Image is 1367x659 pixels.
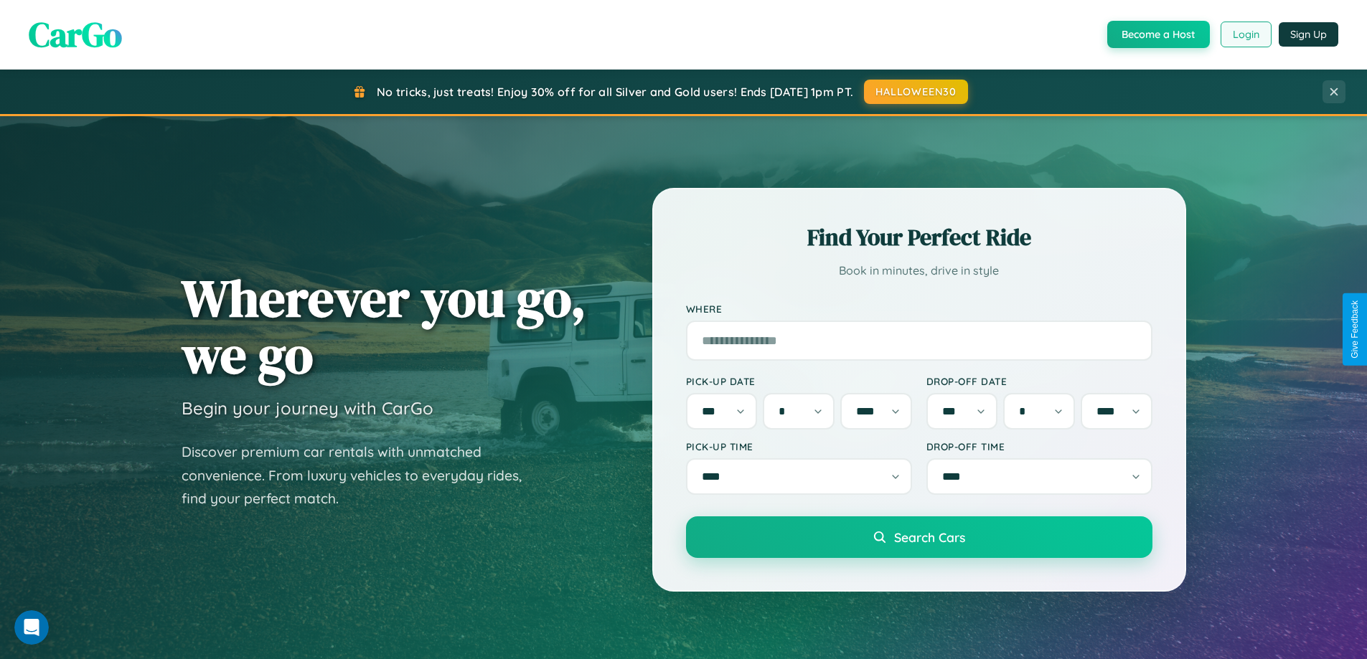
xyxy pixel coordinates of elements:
[686,440,912,452] label: Pick-up Time
[686,375,912,387] label: Pick-up Date
[686,303,1152,315] label: Where
[182,397,433,419] h3: Begin your journey with CarGo
[182,440,540,511] p: Discover premium car rentals with unmatched convenience. From luxury vehicles to everyday rides, ...
[686,516,1152,558] button: Search Cars
[14,610,49,645] iframe: Intercom live chat
[1221,22,1272,47] button: Login
[926,375,1152,387] label: Drop-off Date
[686,222,1152,253] h2: Find Your Perfect Ride
[1279,22,1338,47] button: Sign Up
[686,260,1152,281] p: Book in minutes, drive in style
[29,11,122,58] span: CarGo
[1107,21,1210,48] button: Become a Host
[894,529,965,545] span: Search Cars
[182,270,586,383] h1: Wherever you go, we go
[926,440,1152,452] label: Drop-off Time
[1350,300,1360,359] div: Give Feedback
[377,85,853,99] span: No tricks, just treats! Enjoy 30% off for all Silver and Gold users! Ends [DATE] 1pm PT.
[864,80,968,104] button: HALLOWEEN30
